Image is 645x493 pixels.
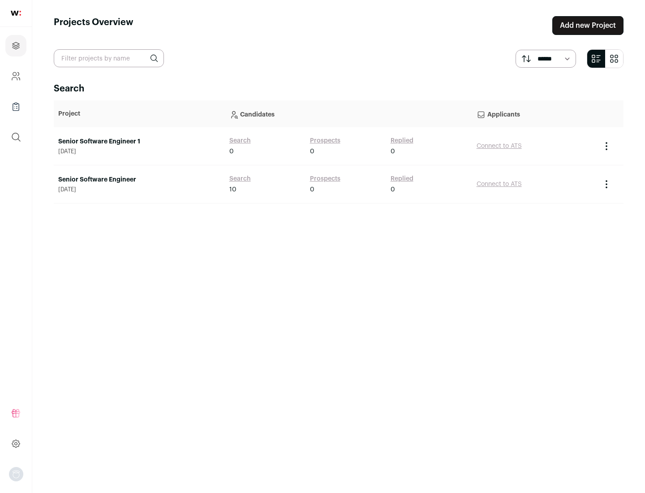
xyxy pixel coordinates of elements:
[5,65,26,87] a: Company and ATS Settings
[391,185,395,194] span: 0
[229,185,236,194] span: 10
[477,143,522,149] a: Connect to ATS
[58,186,220,193] span: [DATE]
[310,174,340,183] a: Prospects
[58,137,220,146] a: Senior Software Engineer 1
[229,174,251,183] a: Search
[391,174,413,183] a: Replied
[229,136,251,145] a: Search
[552,16,623,35] a: Add new Project
[58,175,220,184] a: Senior Software Engineer
[477,105,592,123] p: Applicants
[477,181,522,187] a: Connect to ATS
[9,467,23,481] button: Open dropdown
[9,467,23,481] img: nopic.png
[391,136,413,145] a: Replied
[11,11,21,16] img: wellfound-shorthand-0d5821cbd27db2630d0214b213865d53afaa358527fdda9d0ea32b1df1b89c2c.svg
[391,147,395,156] span: 0
[310,147,314,156] span: 0
[310,136,340,145] a: Prospects
[54,16,133,35] h1: Projects Overview
[310,185,314,194] span: 0
[601,179,612,190] button: Project Actions
[58,109,220,118] p: Project
[601,141,612,151] button: Project Actions
[54,82,623,95] h2: Search
[58,148,220,155] span: [DATE]
[54,49,164,67] input: Filter projects by name
[229,105,468,123] p: Candidates
[5,35,26,56] a: Projects
[229,147,234,156] span: 0
[5,96,26,117] a: Company Lists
